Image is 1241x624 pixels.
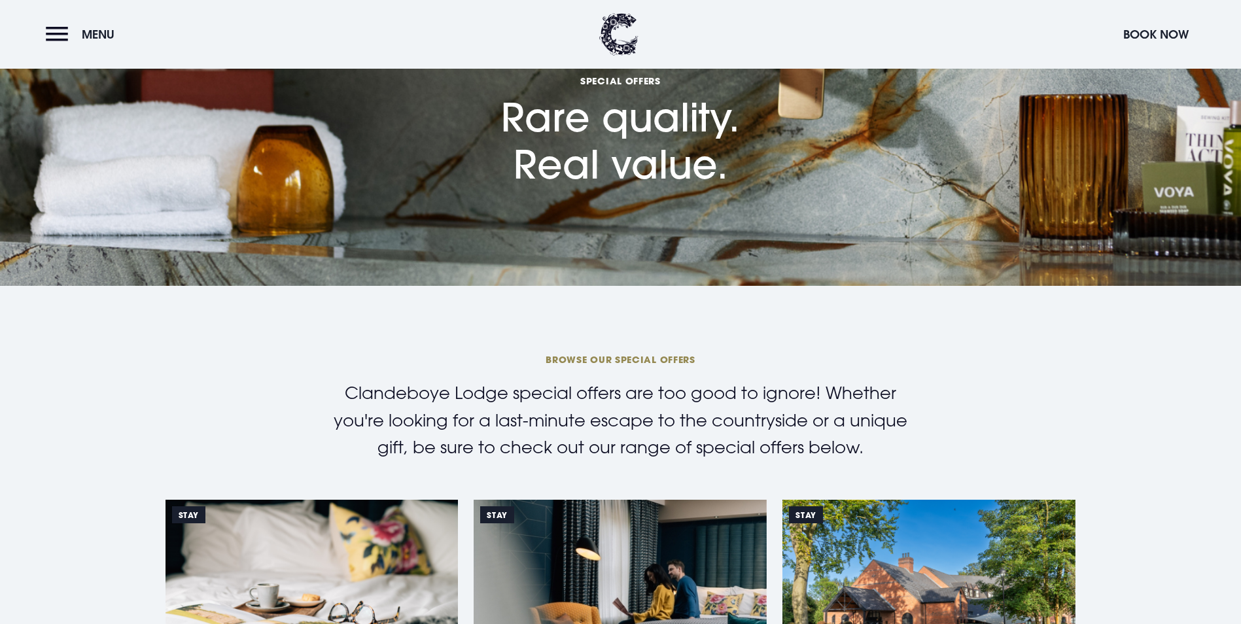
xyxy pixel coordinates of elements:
[501,75,740,87] span: Special Offers
[82,27,114,42] span: Menu
[172,506,205,523] span: Stay
[309,353,932,366] span: BROWSE OUR SPECIAL OFFERS
[320,379,922,461] p: Clandeboye Lodge special offers are too good to ignore! Whether you're looking for a last-minute ...
[1117,20,1195,48] button: Book Now
[480,506,514,523] span: Stay
[789,506,822,523] span: Stay
[46,20,121,48] button: Menu
[599,13,638,56] img: Clandeboye Lodge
